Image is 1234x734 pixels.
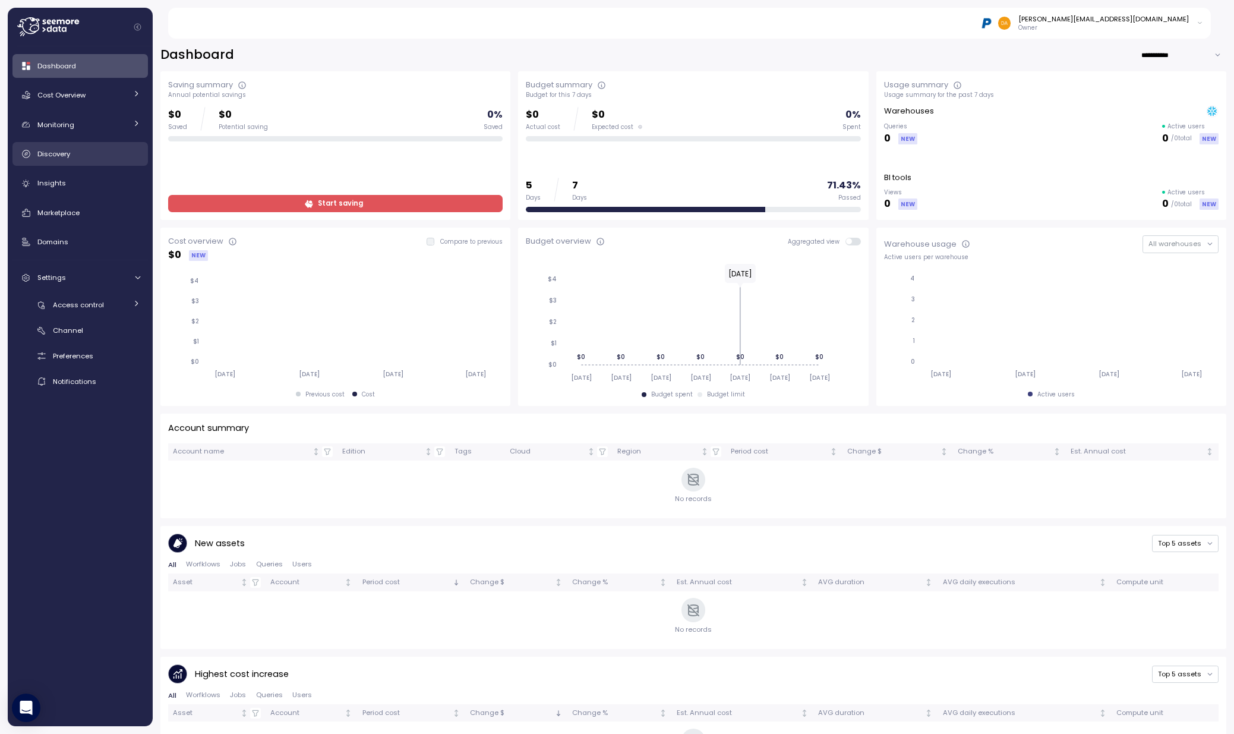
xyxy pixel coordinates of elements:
[672,574,813,591] th: Est. Annual costNot sorted
[230,692,246,698] span: Jobs
[898,199,917,210] div: NEW
[292,561,312,568] span: Users
[168,235,223,247] div: Cost overview
[470,577,553,588] div: Change $
[256,561,283,568] span: Queries
[572,708,657,719] div: Change %
[37,208,80,218] span: Marketplace
[191,317,199,325] tspan: $2
[452,578,460,587] div: Sorted descending
[1116,577,1214,588] div: Compute unit
[613,443,726,461] th: RegionNot sorted
[998,17,1011,29] img: 48afdbe2e260b3f1599ee2f418cb8277
[12,142,148,166] a: Discovery
[884,188,917,197] p: Views
[1116,708,1214,719] div: Compute unit
[813,574,938,591] th: AVG durationNot sorted
[173,446,310,457] div: Account name
[186,692,220,698] span: Worfklows
[818,577,923,588] div: AVG duration
[168,79,233,91] div: Saving summary
[1182,370,1203,378] tspan: [DATE]
[813,704,938,722] th: AVG durationNot sorted
[526,123,560,131] div: Actual cost
[571,374,592,382] tspan: [DATE]
[672,704,813,722] th: Est. Annual costNot sorted
[730,374,751,382] tspan: [DATE]
[362,390,375,399] div: Cost
[240,578,248,587] div: Not sorted
[1099,709,1107,717] div: Not sorted
[592,123,633,131] span: Expected cost
[168,692,176,699] span: All
[549,318,557,326] tspan: $2
[651,390,693,399] div: Budget spent
[37,237,68,247] span: Domains
[168,443,337,461] th: Account nameNot sorted
[526,91,860,99] div: Budget for this 7 days
[195,537,245,550] p: New assets
[910,275,915,282] tspan: 4
[815,353,823,361] tspan: $0
[930,370,951,378] tspan: [DATE]
[191,358,199,366] tspan: $0
[12,372,148,392] a: Notifications
[884,122,917,131] p: Queries
[651,374,671,382] tspan: [DATE]
[168,247,181,263] p: $ 0
[470,708,553,719] div: Change $
[12,295,148,315] a: Access control
[168,562,176,568] span: All
[53,300,104,310] span: Access control
[240,709,248,717] div: Not sorted
[12,54,148,78] a: Dashboard
[318,196,363,212] span: Start saving
[270,577,343,588] div: Account
[12,113,148,137] a: Monitoring
[505,443,613,461] th: CloudNot sorted
[884,238,957,250] div: Warehouse usage
[1018,14,1189,24] div: [PERSON_NAME][EMAIL_ADDRESS][DOMAIN_NAME]
[1162,196,1169,212] p: 0
[884,91,1219,99] div: Usage summary for the past 7 days
[292,692,312,698] span: Users
[526,194,541,202] div: Days
[726,443,842,461] th: Period costNot sorted
[842,123,861,131] div: Spent
[548,361,557,368] tspan: $0
[592,107,642,123] p: $0
[827,178,861,194] p: 71.43 %
[214,370,235,378] tspan: [DATE]
[168,107,187,123] p: $0
[1167,188,1205,197] p: Active users
[911,295,915,303] tspan: 3
[12,201,148,225] a: Marketplace
[12,230,148,254] a: Domains
[186,561,220,568] span: Worfklows
[657,353,665,361] tspan: $0
[800,578,809,587] div: Not sorted
[788,238,845,245] span: Aggregated view
[266,574,358,591] th: AccountNot sorted
[362,577,450,588] div: Period cost
[884,172,911,184] p: BI tools
[677,577,799,588] div: Est. Annual cost
[617,353,625,361] tspan: $0
[958,446,1051,457] div: Change %
[358,704,465,722] th: Period costNot sorted
[924,578,933,587] div: Not sorted
[884,79,948,91] div: Usage summary
[980,17,993,29] img: 68b03c81eca7ebbb46a2a292.PNG
[526,178,541,194] p: 5
[911,358,915,366] tspan: 0
[924,709,933,717] div: Not sorted
[173,577,238,588] div: Asset
[452,709,460,717] div: Not sorted
[554,709,563,717] div: Sorted descending
[37,120,74,130] span: Monitoring
[362,708,450,719] div: Period cost
[53,377,96,386] span: Notifications
[898,133,917,144] div: NEW
[659,709,667,717] div: Not sorted
[1018,24,1189,32] p: Owner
